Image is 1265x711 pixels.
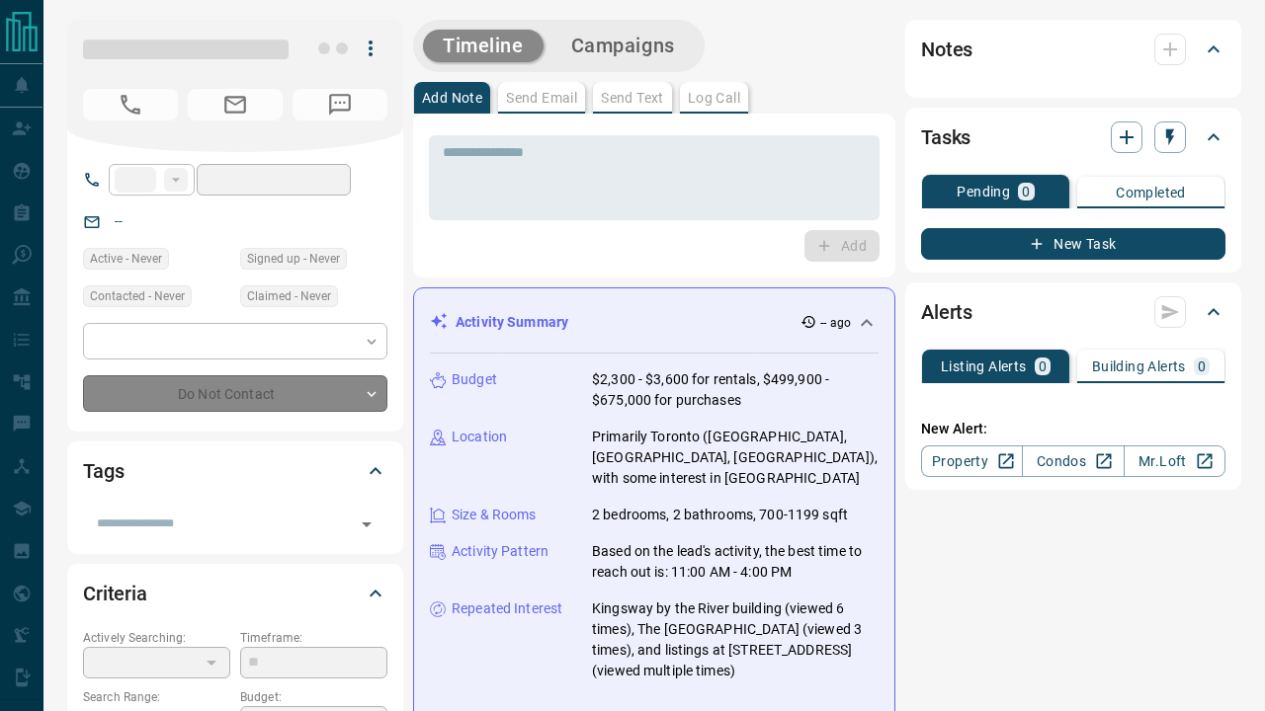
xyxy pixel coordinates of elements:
div: Notes [921,26,1225,73]
button: Campaigns [551,30,695,62]
p: Location [452,427,507,447]
p: 0 [1198,359,1206,373]
span: No Number [83,89,178,120]
span: Active - Never [90,249,162,269]
p: Actively Searching: [83,629,230,647]
button: New Task [921,228,1225,260]
p: Kingsway by the River building (viewed 6 times), The [GEOGRAPHIC_DATA] (viewed 3 times), and list... [592,598,879,681]
span: Contacted - Never [90,286,185,306]
p: 0 [1022,185,1030,198]
div: Criteria [83,570,387,617]
a: Property [921,445,1023,477]
button: Open [353,511,380,538]
p: Budget: [240,688,387,706]
p: Repeated Interest [452,598,562,619]
a: -- [115,213,123,229]
div: Tags [83,447,387,495]
p: Completed [1116,186,1186,199]
p: Building Alerts [1092,359,1186,373]
a: Condos [1022,445,1124,477]
p: 2 bedrooms, 2 bathrooms, 700-1199 sqft [592,505,848,525]
p: 0 [1039,359,1047,373]
p: Activity Summary [456,312,568,333]
button: Timeline [423,30,544,62]
div: Do Not Contact [83,375,387,412]
p: Add Note [422,91,482,105]
p: Activity Pattern [452,541,548,562]
div: Alerts [921,288,1225,336]
p: -- ago [820,314,851,332]
h2: Criteria [83,578,147,609]
span: No Email [188,89,283,120]
p: Search Range: [83,688,230,706]
a: Mr.Loft [1124,445,1225,477]
h2: Notes [921,34,972,65]
p: New Alert: [921,419,1225,439]
p: $2,300 - $3,600 for rentals, $499,900 - $675,000 for purchases [592,369,879,411]
p: Size & Rooms [452,505,537,525]
span: Claimed - Never [247,286,331,306]
p: Listing Alerts [941,359,1027,373]
h2: Tasks [921,121,970,153]
h2: Tags [83,455,124,487]
div: Activity Summary-- ago [430,304,879,341]
p: Primarily Toronto ([GEOGRAPHIC_DATA], [GEOGRAPHIC_DATA], [GEOGRAPHIC_DATA]), with some interest i... [592,427,879,489]
span: Signed up - Never [247,249,340,269]
div: Tasks [921,114,1225,161]
p: Based on the lead's activity, the best time to reach out is: 11:00 AM - 4:00 PM [592,541,879,583]
p: Timeframe: [240,629,387,647]
p: Budget [452,369,497,390]
span: No Number [293,89,387,120]
p: Pending [957,185,1010,198]
h2: Alerts [921,296,972,328]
